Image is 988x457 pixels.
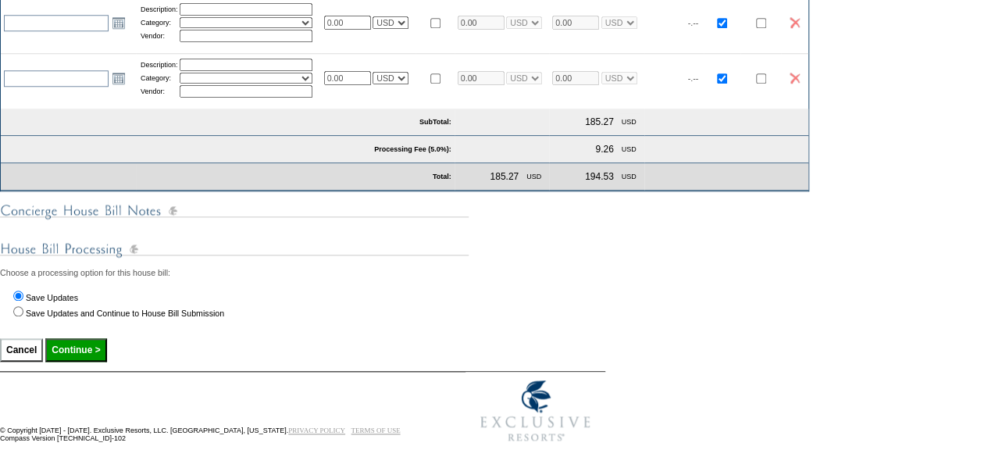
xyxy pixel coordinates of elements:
label: Save Updates [26,293,78,302]
span: -.-- [688,73,699,83]
td: Description: [141,3,178,16]
td: Category: [141,73,178,84]
span: -.-- [688,18,699,27]
td: USD [619,113,640,130]
td: Vendor: [141,85,178,98]
td: 9.26 [592,141,616,158]
td: 194.53 [582,168,617,185]
td: Description: [141,59,178,71]
img: icon_delete2.gif [790,73,800,84]
td: USD [523,168,544,185]
img: Exclusive Resorts [465,372,605,450]
td: 185.27 [582,113,617,130]
td: Category: [141,17,178,28]
a: TERMS OF USE [351,427,401,434]
a: Open the calendar popup. [110,70,127,87]
td: USD [619,141,640,158]
td: SubTotal: [1,109,455,136]
img: icon_delete2.gif [790,17,800,28]
td: USD [619,168,640,185]
td: Processing Fee (5.0%): [1,136,455,163]
label: Save Updates and Continue to House Bill Submission [26,309,224,318]
a: PRIVACY POLICY [288,427,345,434]
td: Total: [136,163,455,191]
td: Vendor: [141,30,178,42]
td: 185.27 [487,168,522,185]
input: Continue > [45,338,106,362]
a: Open the calendar popup. [110,14,127,31]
